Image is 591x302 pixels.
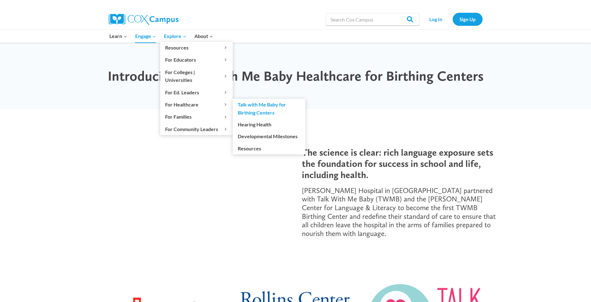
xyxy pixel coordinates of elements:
img: Cox Campus [109,14,179,25]
button: Child menu of For Healthcare [160,99,233,111]
a: Resources [233,142,305,154]
iframe: TWMB @ Birthing Centers Trailer [94,134,289,244]
button: Child menu of Explore [160,30,191,43]
h1: Introducing Talk With Me Baby Healthcare for Birthing Centers [107,68,484,84]
button: Child menu of For Educators [160,54,233,66]
a: Hearing Health [233,119,305,130]
button: Child menu of About [190,30,217,43]
a: Developmental Milestones [233,130,305,142]
button: Child menu of For Community Leaders [160,123,233,135]
nav: Secondary Navigation [422,13,483,26]
input: Search Cox Campus [326,13,419,26]
button: Child menu of Engage [131,30,160,43]
button: Child menu of For Families [160,111,233,123]
span: [PERSON_NAME] Hospital in [GEOGRAPHIC_DATA] partnered with Talk With Me Baby (TWMB) and the [PERS... [302,186,496,238]
span: The science is clear: rich language exposure sets the foundation for success in school and life, ... [302,147,493,180]
button: Child menu of Resources [160,42,233,54]
button: Child menu of Learn [106,30,131,43]
nav: Primary Navigation [106,30,217,43]
a: Log In [422,13,450,26]
button: Child menu of For Colleges | Universities [160,66,233,86]
button: Child menu of For Ed. Leaders [160,86,233,98]
a: Sign Up [453,13,483,26]
a: Talk with Me Baby for Birthing Centers [233,99,305,119]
